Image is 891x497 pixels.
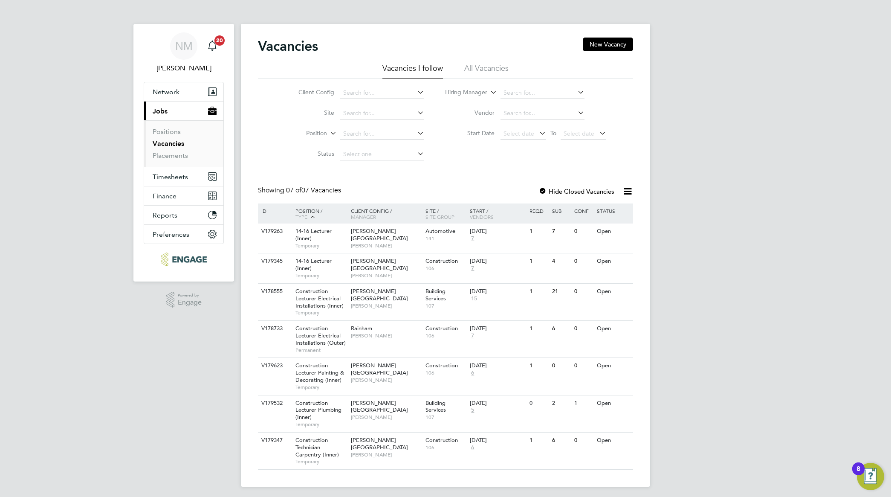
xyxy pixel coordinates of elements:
span: 20 [214,35,225,46]
span: Temporary [295,458,347,465]
label: Start Date [445,129,495,137]
div: Position / [289,203,349,225]
span: Jobs [153,107,168,115]
span: 7 [470,235,475,242]
img: ncclondon-logo-retina.png [161,253,206,266]
div: V178733 [259,321,289,337]
span: 14-16 Lecturer (Inner) [295,257,332,272]
div: V179263 [259,224,289,239]
span: Building Services [425,399,446,414]
span: Construction Lecturer Painting & Decorating (Inner) [295,362,344,384]
label: Position [278,129,327,138]
button: Preferences [144,225,223,244]
div: [DATE] [470,258,525,265]
div: Jobs [144,120,223,167]
div: 21 [550,284,572,299]
div: Open [595,395,632,411]
div: Open [595,433,632,448]
span: 14-16 Lecturer (Inner) [295,227,332,242]
div: 8 [856,469,860,480]
input: Search for... [340,128,424,140]
div: Start / [468,203,527,224]
div: V178555 [259,284,289,299]
span: [PERSON_NAME] [351,377,421,384]
div: 6 [550,433,572,448]
div: V179347 [259,433,289,448]
span: Construction [425,325,458,332]
input: Search for... [340,108,424,119]
button: Open Resource Center, 8 new notifications [857,463,884,490]
div: 1 [527,358,550,374]
span: Rainham [351,325,372,332]
div: Client Config / [349,203,423,224]
span: Temporary [295,242,347,249]
input: Search for... [340,87,424,99]
span: Temporary [295,272,347,279]
span: 106 [425,369,466,376]
div: Open [595,253,632,269]
span: Construction Technician Carpentry (Inner) [295,436,339,458]
span: [PERSON_NAME] [351,272,421,279]
span: 107 [425,302,466,309]
span: [PERSON_NAME][GEOGRAPHIC_DATA] [351,227,408,242]
span: Select date [564,130,594,137]
a: Positions [153,128,181,136]
div: V179532 [259,395,289,411]
span: Engage [178,299,202,306]
input: Search for... [500,87,584,99]
span: 07 of [286,186,301,195]
span: Manager [351,213,376,220]
div: 4 [550,253,572,269]
a: NM[PERSON_NAME] [144,32,224,73]
div: Showing [258,186,343,195]
div: 0 [572,321,594,337]
div: 1 [527,224,550,239]
span: Vendors [470,213,494,220]
span: Construction [425,436,458,444]
span: 141 [425,235,466,242]
span: [PERSON_NAME] [351,302,421,309]
span: To [548,128,559,139]
h2: Vacancies [258,38,318,55]
div: Site / [423,203,468,224]
div: [DATE] [470,437,525,444]
span: [PERSON_NAME][GEOGRAPHIC_DATA] [351,257,408,272]
span: Preferences [153,230,189,238]
a: Placements [153,151,188,160]
button: Timesheets [144,167,223,186]
span: Type [295,213,307,220]
label: Status [285,150,334,157]
div: [DATE] [470,400,525,407]
span: Automotive [425,227,455,235]
div: 0 [572,433,594,448]
div: Open [595,284,632,299]
div: ID [259,203,289,218]
label: Vendor [445,109,495,116]
div: [DATE] [470,325,525,332]
div: 0 [572,253,594,269]
span: [PERSON_NAME] [351,242,421,249]
div: Status [595,203,632,218]
nav: Main navigation [133,24,234,282]
div: [DATE] [470,288,525,295]
span: Temporary [295,384,347,391]
button: Network [144,82,223,101]
div: 7 [550,224,572,239]
button: Reports [144,206,223,224]
span: Select date [503,130,534,137]
div: 1 [527,284,550,299]
div: 0 [572,358,594,374]
span: 106 [425,444,466,451]
span: [PERSON_NAME] [351,414,421,421]
div: 1 [527,321,550,337]
div: 1 [527,253,550,269]
span: Construction [425,362,458,369]
div: 0 [527,395,550,411]
span: Construction Lecturer Plumbing (Inner) [295,399,341,421]
span: [PERSON_NAME][GEOGRAPHIC_DATA] [351,288,408,302]
label: Hiring Manager [438,88,487,97]
input: Select one [340,148,424,160]
span: Temporary [295,421,347,428]
button: New Vacancy [583,38,633,51]
label: Site [285,109,334,116]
